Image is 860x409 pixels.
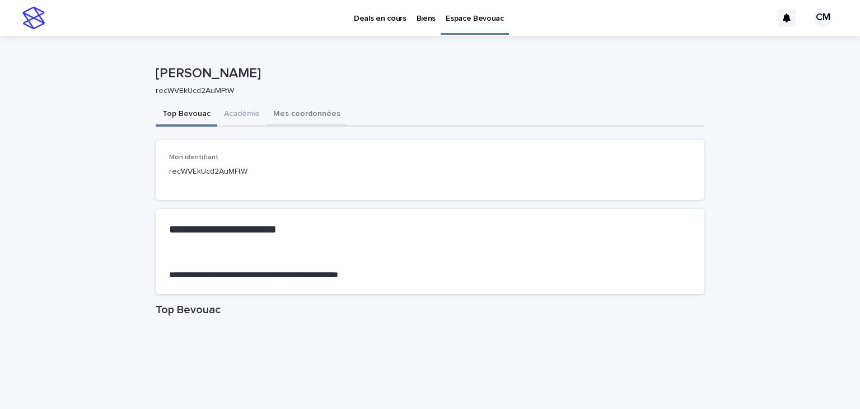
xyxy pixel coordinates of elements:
img: stacker-logo-s-only.png [22,7,45,29]
p: recWVEkUcd2AuMFtW [156,86,695,96]
button: Top Bevouac [156,103,217,127]
button: Mes coordonnées [267,103,347,127]
p: recWVEkUcd2AuMFtW [169,166,691,178]
p: [PERSON_NAME] [156,66,700,82]
div: CM [814,9,832,27]
span: Mon identifiant [169,154,218,161]
h1: Top Bevouac [156,303,704,317]
button: Académie [217,103,267,127]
